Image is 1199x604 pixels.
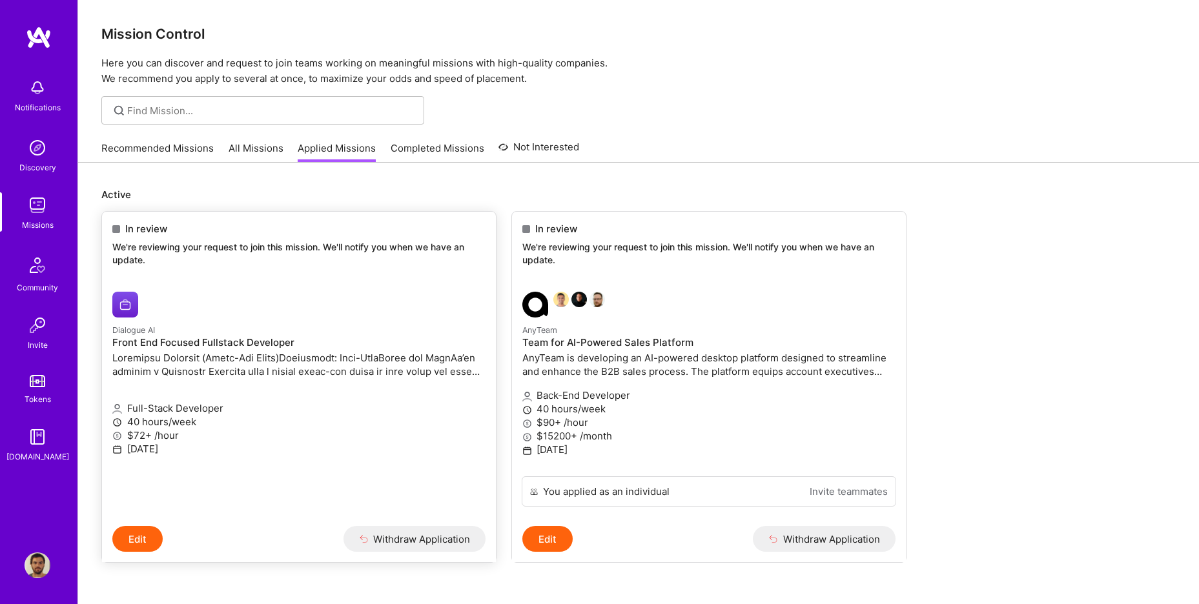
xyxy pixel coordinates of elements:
[25,192,50,218] img: teamwork
[522,388,896,402] p: Back-End Developer
[125,222,167,236] span: In review
[112,404,122,414] i: icon Applicant
[522,337,896,348] h4: Team for AI-Powered Sales Platform
[112,103,127,118] i: icon SearchGrey
[21,552,54,578] a: User Avatar
[522,429,896,443] p: $15200+ /month
[127,104,415,117] input: Find Mission...
[112,351,486,378] p: Loremipsu Dolorsit (Ametc-Adi Elits)Doeiusmodt: Inci-UtlaBoree dol MagnAa’en adminim v Quisnostr ...
[112,401,486,415] p: Full-Stack Developer
[112,325,155,335] small: Dialogue AI
[112,241,486,266] p: We're reviewing your request to join this mission. We'll notify you when we have an update.
[589,292,605,307] img: Grzegorz Wróblewski
[298,141,376,163] a: Applied Missions
[553,292,569,307] img: Souvik Basu
[112,445,122,454] i: icon Calendar
[543,485,670,498] div: You applied as an individual
[25,392,51,406] div: Tokens
[6,450,69,463] div: [DOMAIN_NAME]
[522,325,557,335] small: AnyTeam
[17,281,58,294] div: Community
[522,392,532,401] i: icon Applicant
[112,428,486,442] p: $72+ /hour
[25,135,50,161] img: discovery
[102,281,496,526] a: Dialogue AI company logoDialogue AIFront End Focused Fullstack DeveloperLoremipsu Dolorsit (Ametc...
[25,552,50,578] img: User Avatar
[522,526,573,552] button: Edit
[810,485,888,498] a: Invite teammates
[229,141,283,163] a: All Missions
[522,351,896,378] p: AnyTeam is developing an AI-powered desktop platform designed to streamline and enhance the B2B s...
[522,402,896,416] p: 40 hours/week
[101,55,1176,86] p: Here you can discover and request to join teams working on meaningful missions with high-quality ...
[112,292,138,317] img: Dialogue AI company logo
[522,241,896,266] p: We're reviewing your request to join this mission. We'll notify you when we have an update.
[101,26,1176,42] h3: Mission Control
[753,526,896,552] button: Withdraw Application
[112,415,486,428] p: 40 hours/week
[522,443,896,456] p: [DATE]
[22,218,54,232] div: Missions
[101,188,1176,201] p: Active
[535,222,577,236] span: In review
[391,141,484,163] a: Completed Missions
[112,431,122,441] i: icon MoneyGray
[25,312,50,338] img: Invite
[522,416,896,429] p: $90+ /hour
[15,101,61,114] div: Notifications
[28,338,48,352] div: Invite
[30,375,45,387] img: tokens
[512,281,906,476] a: AnyTeam company logoSouvik BasuJames TouheyGrzegorz WróblewskiAnyTeamTeam for AI-Powered Sales Pl...
[112,337,486,348] h4: Front End Focused Fullstack Developer
[22,250,53,281] img: Community
[112,442,486,456] p: [DATE]
[26,26,52,49] img: logo
[522,405,532,415] i: icon Clock
[522,432,532,442] i: icon MoneyGray
[25,424,50,450] img: guide book
[101,141,214,163] a: Recommended Missions
[522,419,532,428] i: icon MoneyGray
[19,161,56,174] div: Discovery
[343,526,486,552] button: Withdraw Application
[571,292,587,307] img: James Touhey
[112,526,163,552] button: Edit
[498,139,579,163] a: Not Interested
[25,75,50,101] img: bell
[522,292,548,317] img: AnyTeam company logo
[112,418,122,427] i: icon Clock
[522,446,532,456] i: icon Calendar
